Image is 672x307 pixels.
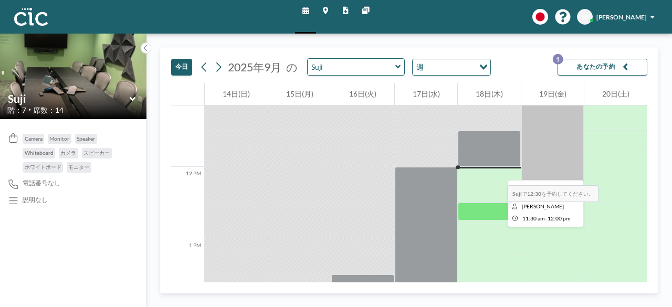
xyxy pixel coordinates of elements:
[527,190,541,197] b: 12:30
[521,83,584,105] div: 19日(金)
[427,61,473,73] input: Search for option
[7,105,26,114] span: 階：7
[522,216,544,222] span: 11:30 AM
[286,60,298,75] span: の
[68,164,89,171] span: モニター
[14,8,48,26] img: organization-logo
[582,13,588,21] span: SS
[596,13,647,21] span: [PERSON_NAME]
[171,59,192,76] button: 今日
[77,135,95,142] span: Speaker
[415,61,426,73] span: 週
[23,196,48,204] div: 説明なし
[33,105,64,114] span: 席数：14
[413,59,490,76] div: Search for option
[395,83,457,105] div: 17日(水)
[507,185,598,202] span: で を予約してください。
[584,83,647,105] div: 20日(土)
[23,179,60,187] span: 電話番号なし
[25,164,61,171] span: ホワイトボード
[28,107,31,113] span: •
[25,150,54,156] span: Whiteboard
[548,216,570,222] span: 12:00 PM
[8,92,130,105] input: Suji
[458,83,520,105] div: 18日(木)
[512,190,522,197] b: Suji
[49,135,69,142] span: Monitor
[60,150,76,156] span: カメラ
[545,216,548,222] span: -
[171,95,204,167] div: 11 AM
[83,150,110,156] span: スピーカー
[171,167,204,239] div: 12 PM
[228,60,281,74] span: 2025年9月
[331,83,394,105] div: 16日(火)
[268,83,331,105] div: 15日(月)
[552,54,563,65] p: 1
[205,83,267,105] div: 14日(日)
[522,203,564,209] span: Shotaro Sato
[558,59,647,76] button: あなたの予約1
[308,59,395,75] input: Suji
[25,135,43,142] span: Camera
